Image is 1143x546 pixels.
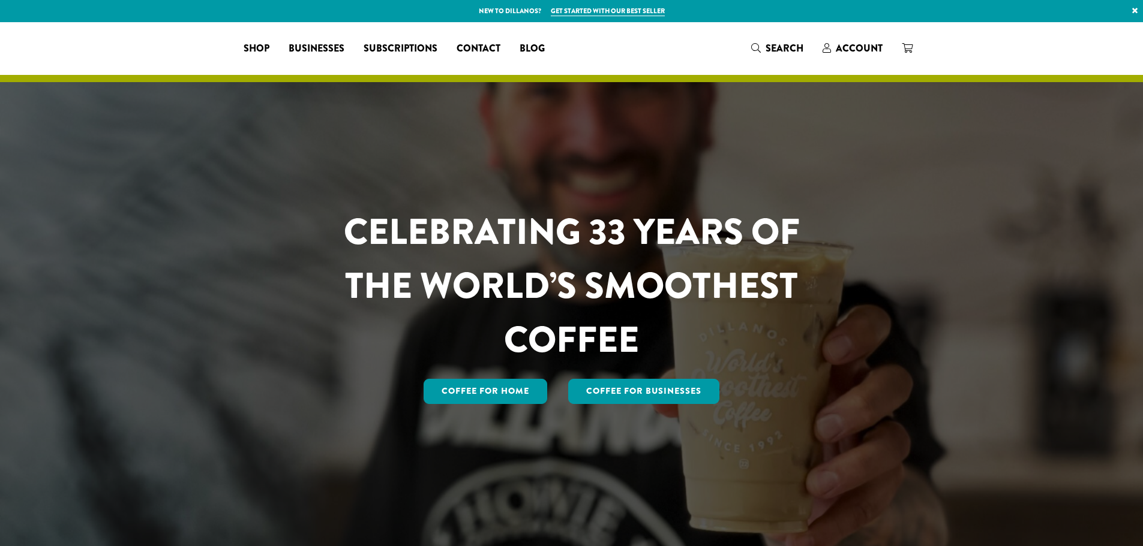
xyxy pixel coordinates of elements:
span: Search [766,41,803,55]
span: Businesses [289,41,344,56]
a: Shop [234,39,279,58]
a: Coffee for Home [424,379,547,404]
h1: CELEBRATING 33 YEARS OF THE WORLD’S SMOOTHEST COFFEE [308,205,835,367]
span: Subscriptions [364,41,437,56]
span: Blog [520,41,545,56]
a: Search [742,38,813,58]
a: Get started with our best seller [551,6,665,16]
a: Coffee For Businesses [568,379,719,404]
span: Account [836,41,883,55]
span: Shop [244,41,269,56]
span: Contact [457,41,500,56]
